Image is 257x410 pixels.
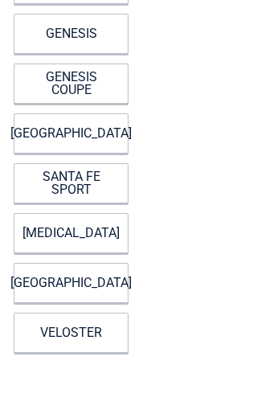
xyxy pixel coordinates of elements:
a: [GEOGRAPHIC_DATA] [14,113,128,154]
a: [MEDICAL_DATA] [14,213,128,253]
a: GENESIS [14,14,128,54]
a: GENESIS COUPE [14,64,128,104]
a: [GEOGRAPHIC_DATA] [14,263,128,303]
a: VELOSTER [14,313,128,353]
a: SANTA FE SPORT [14,163,128,203]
